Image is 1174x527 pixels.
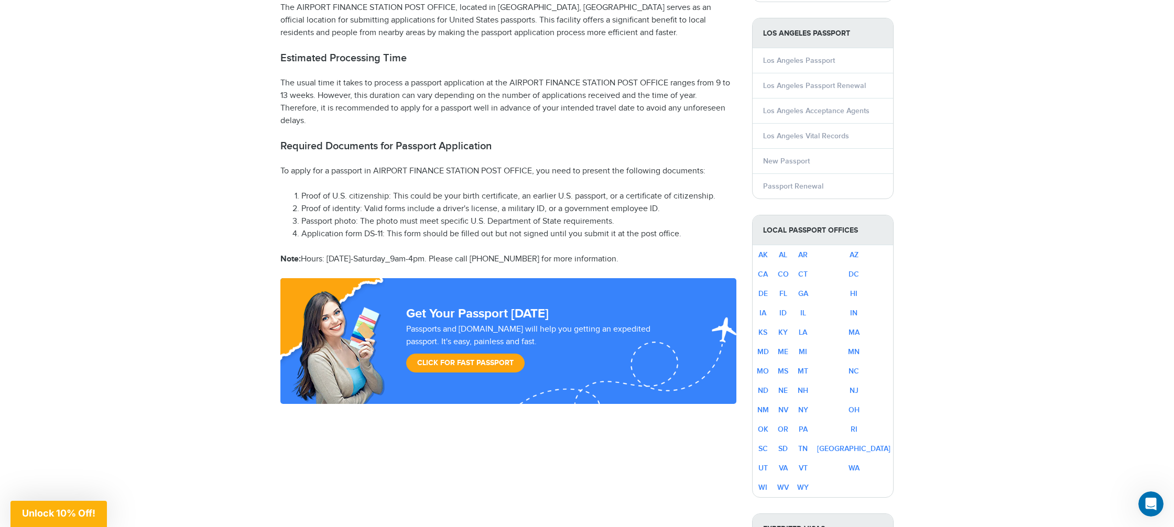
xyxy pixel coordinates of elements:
strong: Los Angeles Passport [753,18,893,48]
a: DC [849,270,859,279]
a: OK [758,425,768,434]
a: NM [757,405,769,414]
a: AK [758,250,768,259]
a: CO [778,270,789,279]
a: DE [758,289,768,298]
a: NY [798,405,808,414]
a: SC [758,444,768,453]
li: Passport photo: The photo must meet specific U.S. Department of State requirements. [301,215,736,228]
a: ND [758,386,768,395]
a: PA [799,425,808,434]
a: RI [851,425,857,434]
a: Los Angeles Passport [763,56,835,65]
a: MI [799,347,807,356]
a: OH [849,405,860,414]
a: NV [778,405,788,414]
strong: Get Your Passport [DATE] [406,306,549,321]
a: AR [798,250,808,259]
a: MT [798,367,808,376]
a: TN [798,444,808,453]
a: NC [849,367,859,376]
a: IL [800,309,806,317]
a: AZ [850,250,858,259]
a: VA [779,464,788,473]
a: WV [777,483,789,492]
a: WI [758,483,767,492]
h2: Estimated Processing Time [280,52,736,64]
a: ID [779,309,787,317]
a: MO [757,367,769,376]
a: New Passport [763,157,810,166]
a: SD [778,444,788,453]
p: Hours: [DATE]-Saturday_9am-4pm. Please call [PHONE_NUMBER] for more information. [280,253,736,266]
p: The AIRPORT FINANCE STATION POST OFFICE, located in [GEOGRAPHIC_DATA], [GEOGRAPHIC_DATA] serves a... [280,2,736,39]
a: IA [759,309,766,317]
a: FL [779,289,787,298]
a: MS [778,367,788,376]
h2: Required Documents for Passport Application [280,140,736,152]
div: Unlock 10% Off! [10,501,107,527]
a: WA [849,464,860,473]
a: HI [850,289,857,298]
li: Proof of U.S. citizenship: This could be your birth certificate, an earlier U.S. passport, or a c... [301,190,736,203]
strong: Local Passport Offices [753,215,893,245]
iframe: Intercom live chat [1138,491,1164,517]
a: Passport Renewal [763,182,823,191]
strong: Note: [280,254,301,264]
a: NJ [850,386,858,395]
a: CT [798,270,808,279]
a: VT [799,464,808,473]
a: OR [778,425,788,434]
a: Click for Fast Passport [406,354,525,372]
a: Los Angeles Vital Records [763,131,849,140]
a: KY [778,328,788,337]
p: To apply for a passport in AIRPORT FINANCE STATION POST OFFICE, you need to present the following... [280,165,736,178]
a: MD [757,347,769,356]
li: Proof of identity: Valid forms include a driver's license, a military ID, or a government employe... [301,203,736,215]
a: [GEOGRAPHIC_DATA] [817,444,890,453]
a: CA [758,270,768,279]
a: IN [850,309,857,317]
div: Passports and [DOMAIN_NAME] will help you getting an expedited passport. It's easy, painless and ... [402,323,688,378]
p: The usual time it takes to process a passport application at the AIRPORT FINANCE STATION POST OFF... [280,77,736,127]
span: Unlock 10% Off! [22,508,95,519]
a: GA [798,289,808,298]
a: MN [848,347,860,356]
a: UT [758,464,768,473]
a: NE [778,386,788,395]
a: Los Angeles Passport Renewal [763,81,866,90]
a: AL [779,250,787,259]
a: NH [798,386,808,395]
a: KS [758,328,767,337]
a: ME [778,347,788,356]
a: MA [849,328,860,337]
a: Los Angeles Acceptance Agents [763,106,869,115]
li: Application form DS-11: This form should be filled out but not signed until you submit it at the ... [301,228,736,240]
a: WY [797,483,809,492]
a: LA [799,328,807,337]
